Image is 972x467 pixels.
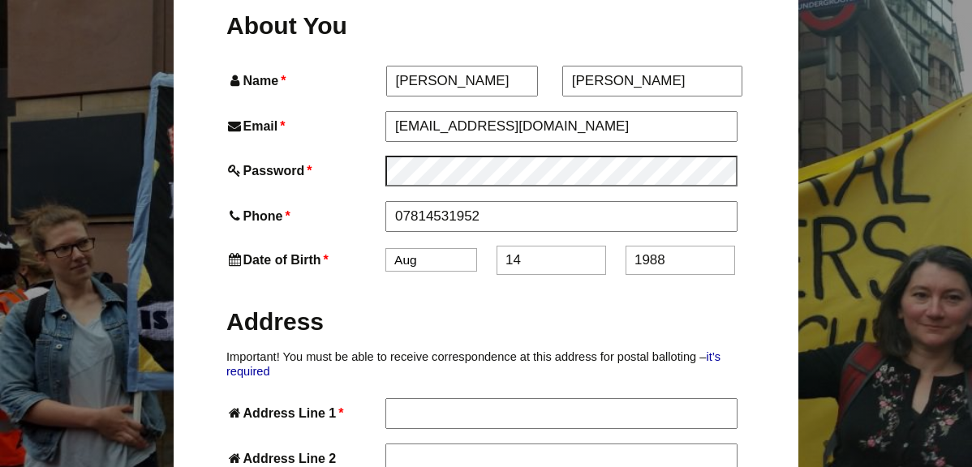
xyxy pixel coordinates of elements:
label: Email [226,115,382,137]
a: it’s required [226,350,720,378]
label: Name [226,70,383,92]
input: Last [562,66,743,96]
h2: About You [226,10,382,41]
label: Phone [226,205,382,227]
input: First [386,66,539,96]
h2: Address [226,306,746,337]
label: Date of Birth [226,249,382,271]
label: Password [226,160,382,182]
label: Address Line 1 [226,402,382,424]
p: Important! You must be able to receive correspondence at this address for postal balloting – [226,349,746,379]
